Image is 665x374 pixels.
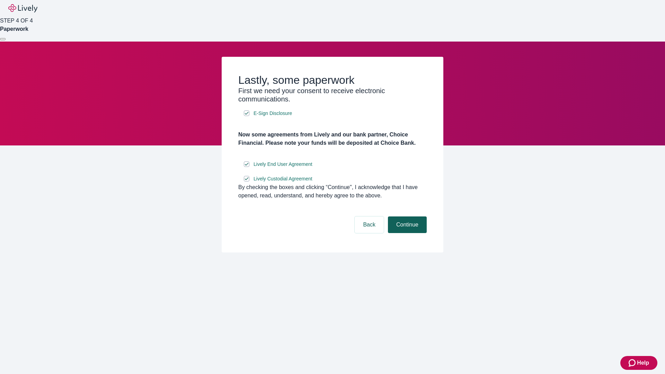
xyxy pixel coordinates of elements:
button: Zendesk support iconHelp [620,356,657,370]
span: E-Sign Disclosure [254,110,292,117]
svg: Zendesk support icon [629,359,637,367]
a: e-sign disclosure document [252,175,314,183]
h3: First we need your consent to receive electronic communications. [238,87,427,103]
h4: Now some agreements from Lively and our bank partner, Choice Financial. Please note your funds wi... [238,131,427,147]
a: e-sign disclosure document [252,160,314,169]
span: Lively End User Agreement [254,161,312,168]
h2: Lastly, some paperwork [238,73,427,87]
span: Lively Custodial Agreement [254,175,312,182]
a: e-sign disclosure document [252,109,293,118]
button: Continue [388,216,427,233]
button: Back [355,216,384,233]
img: Lively [8,4,37,12]
span: Help [637,359,649,367]
div: By checking the boxes and clicking “Continue", I acknowledge that I have opened, read, understand... [238,183,427,200]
